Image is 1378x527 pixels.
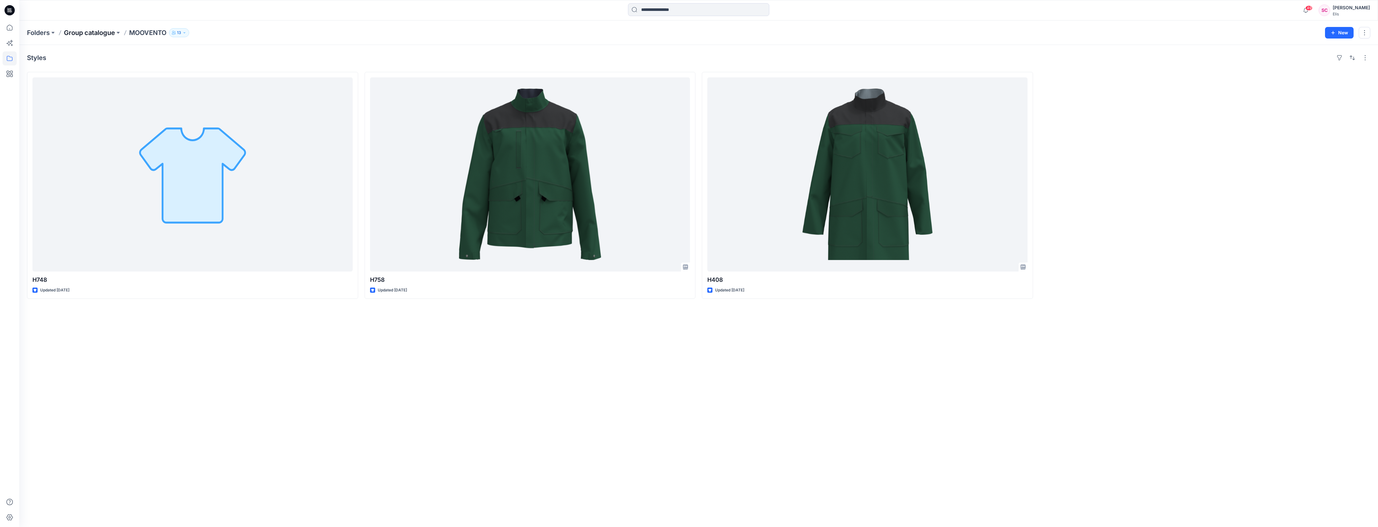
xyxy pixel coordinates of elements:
p: Updated [DATE] [378,287,407,294]
p: MOOVENTO [129,28,166,37]
p: Updated [DATE] [40,287,69,294]
a: H408 [707,77,1028,272]
a: Folders [27,28,50,37]
p: H748 [32,275,353,284]
div: Elis [1333,12,1370,16]
p: Updated [DATE] [715,287,744,294]
span: 49 [1305,5,1312,11]
button: New [1325,27,1354,39]
h4: Styles [27,54,46,62]
a: Group catalogue [64,28,115,37]
p: H758 [370,275,690,284]
div: [PERSON_NAME] [1333,4,1370,12]
p: 13 [177,29,181,36]
button: 13 [169,28,189,37]
div: SC [1319,4,1330,16]
p: H408 [707,275,1028,284]
a: H748 [32,77,353,272]
a: H758 [370,77,690,272]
